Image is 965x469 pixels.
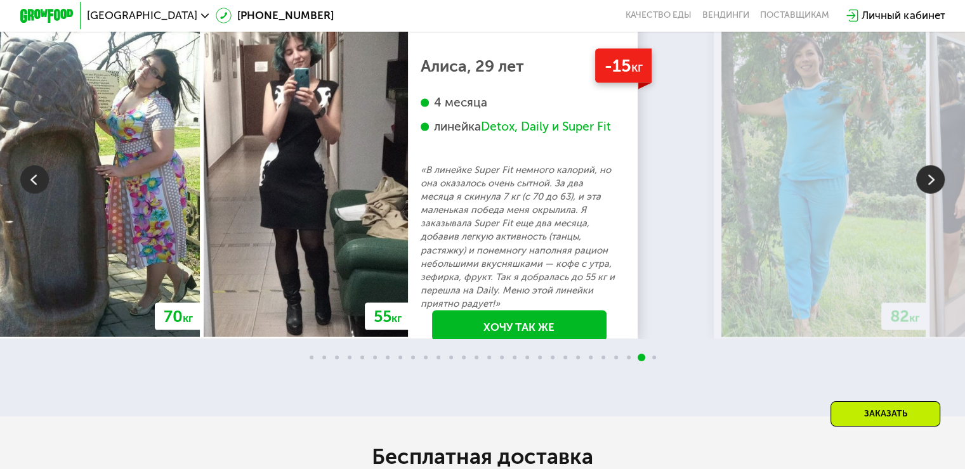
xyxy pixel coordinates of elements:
[365,303,410,330] div: 55
[830,401,940,427] div: Заказать
[421,164,617,311] p: «В линейке Super Fit немного калорий, но она оказалось очень сытной. За два месяца я скинула 7 кг...
[595,49,652,82] div: -15
[421,60,617,73] div: Алиса, 29 лет
[626,10,692,21] a: Качество еды
[631,60,643,75] span: кг
[87,10,197,21] span: [GEOGRAPHIC_DATA]
[916,165,945,194] img: Slide right
[20,165,49,194] img: Slide left
[421,95,617,110] div: 4 месяца
[881,303,928,330] div: 82
[760,10,829,21] div: поставщикам
[421,119,617,134] div: линейка
[391,312,402,324] span: кг
[432,311,607,341] a: Хочу так же
[481,119,611,134] div: Detox, Daily и Super Fit
[702,10,749,21] a: Вендинги
[862,8,945,23] div: Личный кабинет
[909,312,919,324] span: кг
[155,303,201,330] div: 70
[183,312,193,324] span: кг
[216,8,334,23] a: [PHONE_NUMBER]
